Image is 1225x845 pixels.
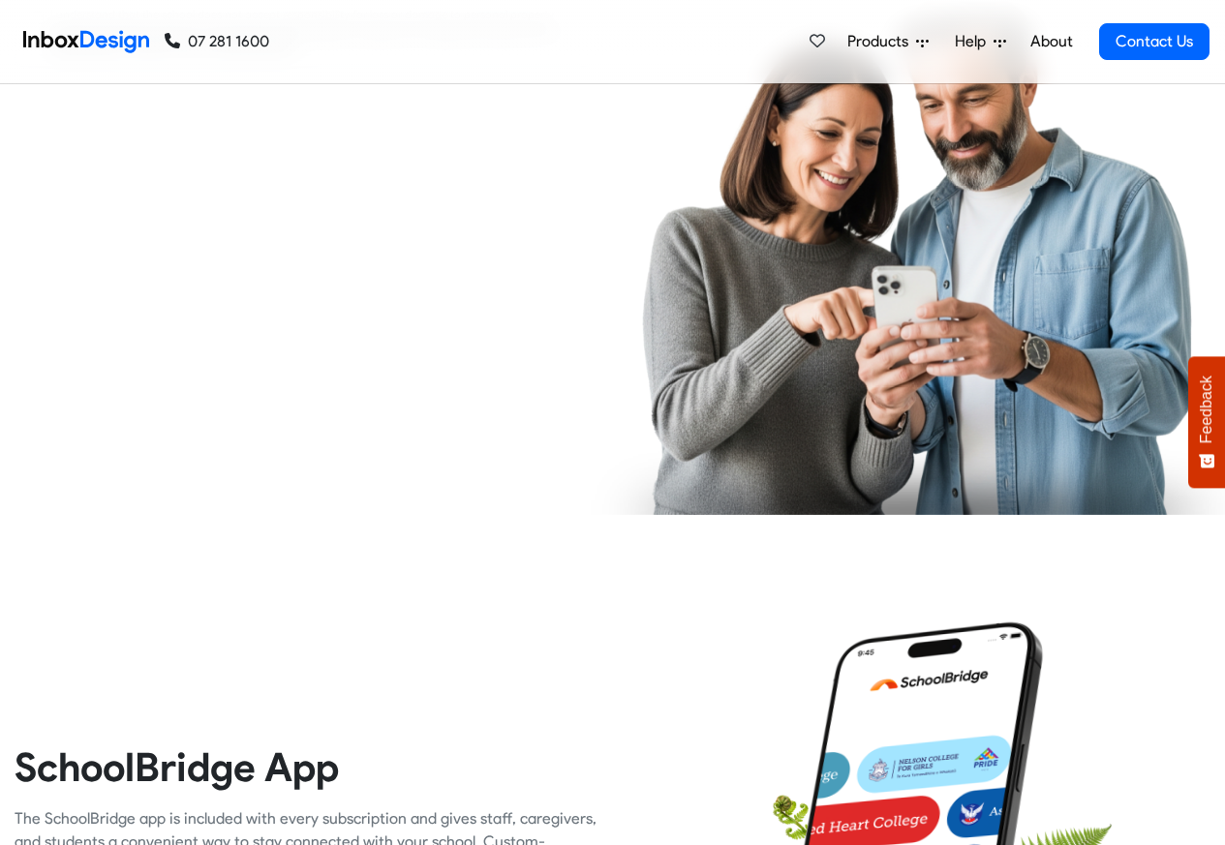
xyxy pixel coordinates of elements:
[840,22,936,61] a: Products
[1099,23,1210,60] a: Contact Us
[947,22,1014,61] a: Help
[15,742,598,792] heading: SchoolBridge App
[847,30,916,53] span: Products
[1188,356,1225,488] button: Feedback - Show survey
[1198,376,1215,443] span: Feedback
[1025,22,1078,61] a: About
[955,30,994,53] span: Help
[165,30,269,53] a: 07 281 1600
